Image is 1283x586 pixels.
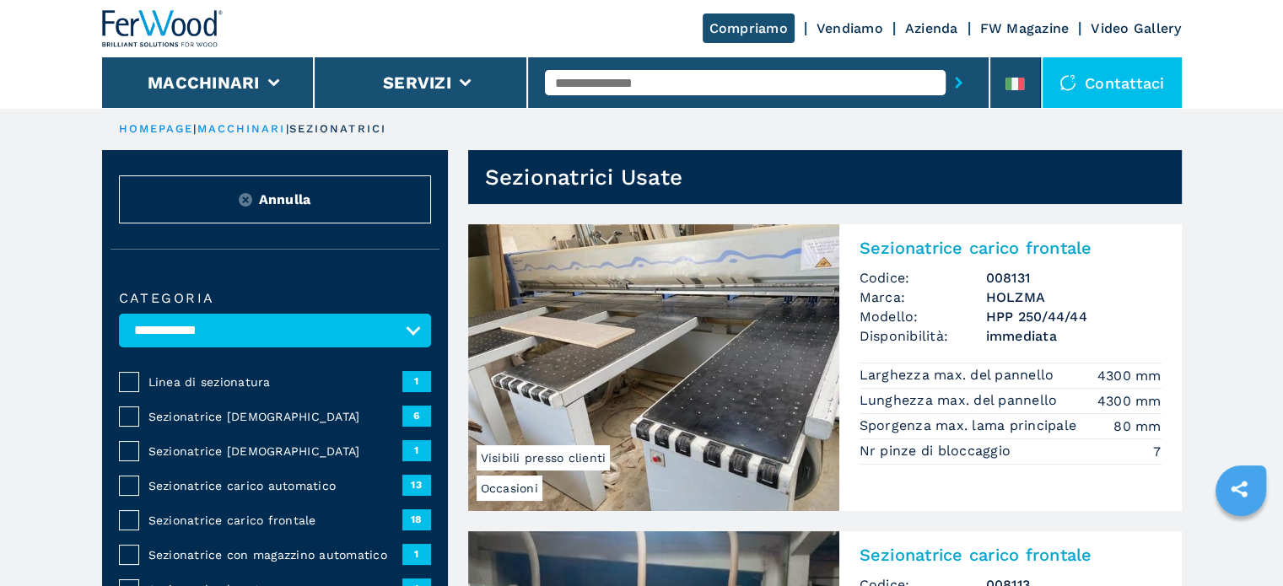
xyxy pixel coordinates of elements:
[905,20,958,36] a: Azienda
[402,544,431,564] span: 1
[119,122,194,135] a: HOMEPAGE
[1043,57,1182,108] div: Contattaci
[477,476,542,501] span: Occasioni
[402,406,431,426] span: 6
[860,391,1062,410] p: Lunghezza max. del pannello
[148,408,402,425] span: Sezionatrice [DEMOGRAPHIC_DATA]
[860,288,986,307] span: Marca:
[148,73,260,93] button: Macchinari
[986,288,1162,307] h3: HOLZMA
[259,190,311,209] span: Annulla
[1091,20,1181,36] a: Video Gallery
[102,10,224,47] img: Ferwood
[148,546,402,563] span: Sezionatrice con magazzino automatico
[1059,74,1076,91] img: Contattaci
[817,20,883,36] a: Vendiamo
[197,122,286,135] a: macchinari
[860,366,1059,384] p: Larghezza max. del pannello
[860,545,1162,565] h2: Sezionatrice carico frontale
[148,443,402,460] span: Sezionatrice [DEMOGRAPHIC_DATA]
[289,121,386,137] p: sezionatrici
[148,374,402,390] span: Linea di sezionatura
[1211,510,1270,573] iframe: Chat
[402,475,431,495] span: 13
[860,417,1081,435] p: Sporgenza max. lama principale
[402,440,431,460] span: 1
[860,307,986,326] span: Modello:
[1218,468,1260,510] a: sharethis
[286,122,289,135] span: |
[468,224,1182,511] a: Sezionatrice carico frontale HOLZMA HPP 250/44/44OccasioniVisibili presso clientiSezionatrice car...
[986,268,1162,288] h3: 008131
[703,13,795,43] a: Compriamo
[986,307,1162,326] h3: HPP 250/44/44
[402,509,431,530] span: 18
[860,326,986,346] span: Disponibilità:
[946,63,972,102] button: submit-button
[860,268,986,288] span: Codice:
[1097,391,1162,411] em: 4300 mm
[239,193,252,207] img: Reset
[986,326,1162,346] span: immediata
[1113,417,1161,436] em: 80 mm
[1097,366,1162,385] em: 4300 mm
[119,292,431,305] label: Categoria
[980,20,1070,36] a: FW Magazine
[468,224,839,511] img: Sezionatrice carico frontale HOLZMA HPP 250/44/44
[193,122,197,135] span: |
[148,477,402,494] span: Sezionatrice carico automatico
[860,442,1016,460] p: Nr pinze di bloccaggio
[860,238,1162,258] h2: Sezionatrice carico frontale
[119,175,431,223] button: ResetAnnulla
[477,445,611,470] span: Visibili presso clienti
[383,73,451,93] button: Servizi
[485,164,683,191] h1: Sezionatrici Usate
[402,371,431,391] span: 1
[148,512,402,529] span: Sezionatrice carico frontale
[1153,442,1161,461] em: 7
